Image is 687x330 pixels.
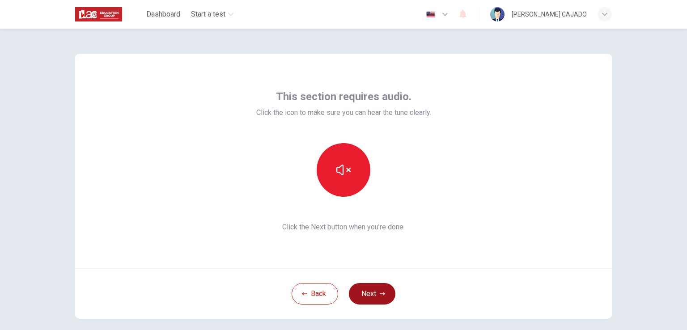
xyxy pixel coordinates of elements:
[349,283,395,305] button: Next
[146,9,180,20] span: Dashboard
[292,283,338,305] button: Back
[425,11,436,18] img: en
[256,107,431,118] span: Click the icon to make sure you can hear the tune clearly.
[191,9,225,20] span: Start a test
[75,5,122,23] img: ILAC logo
[187,6,237,22] button: Start a test
[143,6,184,22] button: Dashboard
[75,5,143,23] a: ILAC logo
[512,9,587,20] div: [PERSON_NAME] CAJADO
[256,222,431,233] span: Click the Next button when you’re done.
[490,7,505,21] img: Profile picture
[276,89,411,104] span: This section requires audio.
